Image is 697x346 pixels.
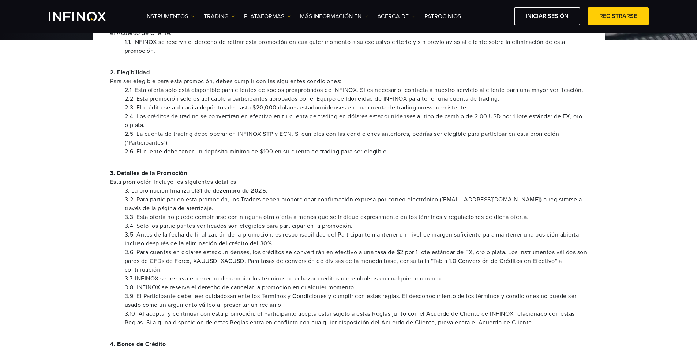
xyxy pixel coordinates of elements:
p: 2. Elegibilidad [110,68,587,86]
li: 3.10. Al aceptar y continuar con esta promoción, el Participante acepta estar sujeto a estas Regl... [125,309,587,327]
li: 3.4. Solo los participantes verificados son elegibles para participar en la promoción. [125,222,587,230]
a: ACERCA DE [377,12,415,21]
span: Para ser elegible para esta promoción, debes cumplir con las siguientes condiciones: [110,77,587,86]
a: PLATAFORMAS [244,12,291,21]
p: 3. Detalles de la Promoción [110,169,587,186]
li: 3.5. Antes de la fecha de finalización de la promoción, es responsabilidad del Participante mante... [125,230,587,248]
li: 2.4. Los créditos de trading se convertirán en efectivo en tu cuenta de trading en dólares estado... [125,112,587,130]
li: 3.3. Esta oferta no puede combinarse con ninguna otra oferta a menos que se indique expresamente ... [125,213,587,222]
li: 2.6. El cliente debe tener un depósito mínimo de $100 en su cuenta de trading para ser elegible. [125,147,587,156]
a: INFINOX Logo [49,12,123,21]
li: 3. La promoción finaliza el . [125,186,587,195]
a: TRADING [204,12,235,21]
li: 3.9. El Participante debe leer cuidadosamente los Términos y Condiciones y cumplir con estas regl... [125,292,587,309]
li: 3.2. Para participar en esta promoción, los Traders deben proporcionar confirmación expresa por c... [125,195,587,213]
li: 1.1. INFINOX se reserva el derecho de retirar esta promoción en cualquier momento a su exclusivo ... [125,38,587,55]
span: Esta promoción incluye los siguientes detalles: [110,178,587,186]
li: 2.3. El crédito se aplicará a depósitos de hasta $20,000 dólares estadounidenses en una cuenta de... [125,103,587,112]
a: Más información en [300,12,368,21]
li: 3.6. Para cuentas en dólares estadounidenses, los créditos se convertirán en efectivo a una tasa ... [125,248,587,274]
a: Iniciar sesión [514,7,580,25]
li: 3.7. INFINOX se reserva el derecho de cambiar los términos o rechazar créditos o reembolsos en cu... [125,274,587,283]
strong: 31 de dezembro de 2025 [196,187,266,194]
li: 2.5. La cuenta de trading debe operar en INFINOX STP y ECN. Si cumples con las condiciones anteri... [125,130,587,147]
li: 2.1. Esta oferta solo está disponible para clientes de socios preaprobados de INFINOX. Si es nece... [125,86,587,94]
a: Registrarse [588,7,649,25]
li: 2.2. Esta promoción solo es aplicable a participantes aprobados por el Equipo de Idoneidad de INF... [125,94,587,103]
a: Instrumentos [145,12,195,21]
li: 3.8. INFINOX se reserva el derecho de cancelar la promoción en cualquier momento. [125,283,587,292]
a: Patrocinios [424,12,461,21]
